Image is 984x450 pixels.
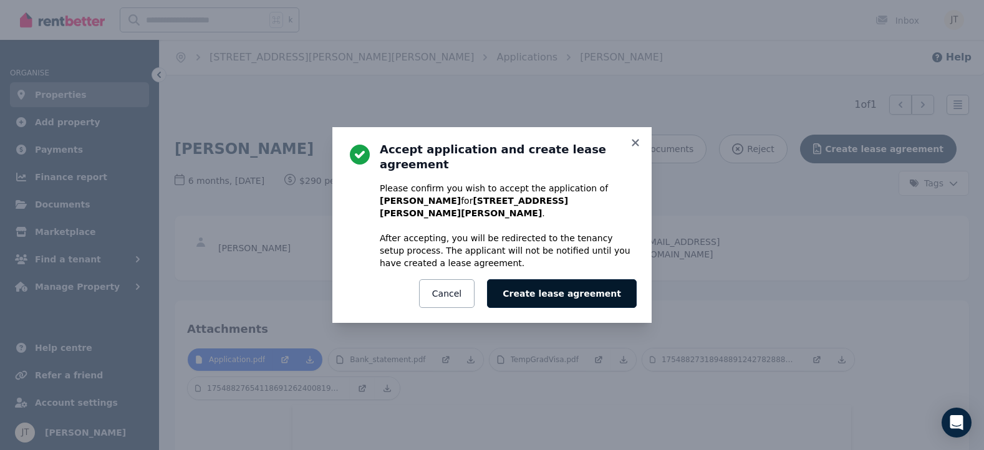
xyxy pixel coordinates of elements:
[942,408,972,438] div: Open Intercom Messenger
[487,279,637,308] button: Create lease agreement
[380,182,637,269] p: Please confirm you wish to accept the application of for . After accepting, you will be redirecte...
[419,279,475,308] button: Cancel
[380,196,461,206] b: [PERSON_NAME]
[380,142,637,172] h3: Accept application and create lease agreement
[380,196,568,218] b: [STREET_ADDRESS][PERSON_NAME][PERSON_NAME]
